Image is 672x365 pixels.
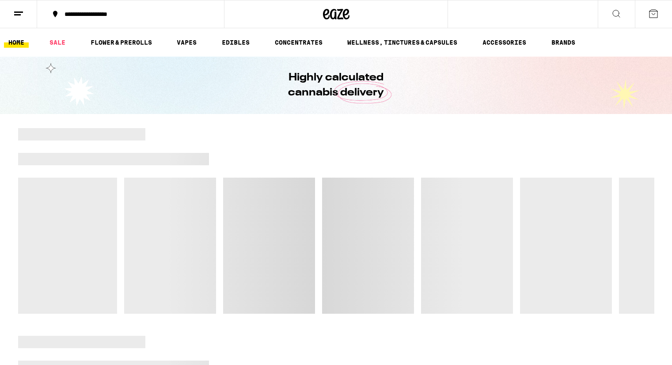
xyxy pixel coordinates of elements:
[86,37,156,48] a: FLOWER & PREROLLS
[172,37,201,48] a: VAPES
[4,37,29,48] a: HOME
[547,37,580,48] a: BRANDS
[45,37,70,48] a: SALE
[478,37,531,48] a: ACCESSORIES
[263,70,409,100] h1: Highly calculated cannabis delivery
[217,37,254,48] a: EDIBLES
[343,37,462,48] a: WELLNESS, TINCTURES & CAPSULES
[270,37,327,48] a: CONCENTRATES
